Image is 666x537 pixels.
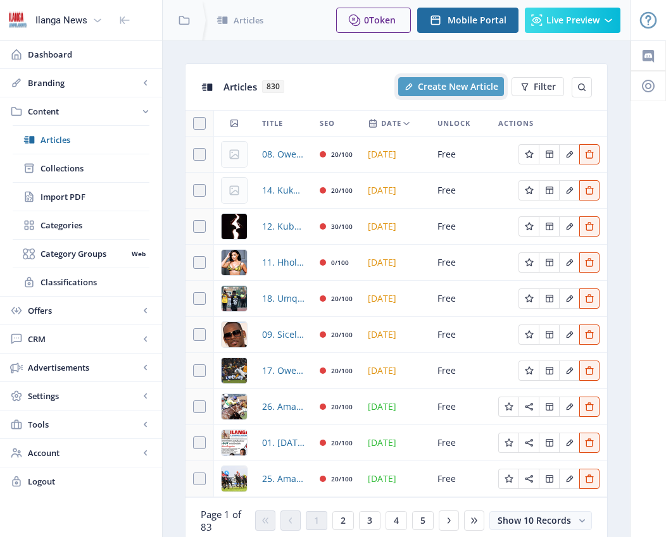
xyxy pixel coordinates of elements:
img: 28e02974-99e6-4165-9444-67a985f19d56.png [222,394,247,419]
td: Free [430,353,491,389]
td: [DATE] [360,173,430,209]
img: 683e3ae1-f6c9-4a40-b4a6-8cc59a8b6daf.png [222,214,247,239]
button: Mobile Portal [417,8,518,33]
span: Collections [41,162,149,175]
span: Articles [41,133,149,146]
a: Classifications [13,268,149,296]
a: Edit page [518,400,539,412]
a: Edit page [579,436,600,448]
span: Unlock [437,116,470,131]
td: [DATE] [360,245,430,281]
span: 26. Amahhashi - [GEOGRAPHIC_DATA] - [DATE] [262,399,305,414]
div: 20/100 [331,471,353,486]
div: 20/100 [331,363,353,378]
a: 12. Kubalulekile ukukhululeka nixoxe ngenkonzo yasekamelweni [262,219,305,234]
a: Edit page [539,472,559,484]
button: Create New Article [398,77,504,96]
a: New page [391,77,504,96]
a: Edit page [579,183,600,195]
span: Title [262,116,283,131]
a: Import PDF [13,183,149,211]
span: Articles [234,14,263,27]
div: 20/100 [331,183,353,198]
div: 20/100 [331,399,353,414]
a: 14. Kukhalwa ngendelelo kumfundisi ozifela ngemali [262,183,305,198]
button: Filter [512,77,564,96]
div: 20/100 [331,327,353,342]
span: Mobile Portal [448,15,506,25]
span: 830 [262,80,284,93]
a: Edit page [518,436,539,448]
a: Edit page [559,256,579,268]
span: Advertisements [28,361,139,374]
span: 08. OweBlaq Diamond uqinisekisa ubumbano [262,147,305,162]
a: 01. [DATE] [262,435,305,450]
a: Edit page [539,400,559,412]
span: Create New Article [418,82,498,92]
span: Logout [28,475,152,488]
span: Token [369,14,396,26]
a: Edit page [539,364,559,376]
a: 18. Umqeqeshi wePirates umincile ngesimo sikaMofokeng [262,291,305,306]
img: 31936713-1925-4710-a102-3ce395d6738e.png [222,358,247,383]
td: [DATE] [360,317,430,353]
td: Free [430,209,491,245]
span: 11. Hhola Mntwana! [262,255,305,270]
a: Edit page [539,183,559,195]
img: eaeb5800-d38c-4614-8e89-5e52e1ce6324.png [222,466,247,491]
span: CRM [28,333,139,345]
a: Edit page [498,472,518,484]
span: Dashboard [28,48,152,61]
span: Tools [28,418,139,431]
span: Settings [28,390,139,402]
a: Edit page [559,472,579,484]
a: Edit page [518,256,539,268]
td: [DATE] [360,281,430,317]
a: Category GroupsWeb [13,240,149,268]
a: Edit page [518,364,539,376]
td: [DATE] [360,389,430,425]
a: Edit page [539,147,559,159]
a: 17. Owe-Arrows nomyalezo oshubile kwiChiefs [262,363,305,378]
span: Live Preview [546,15,600,25]
td: [DATE] [360,425,430,461]
button: 0Token [336,8,411,33]
div: 30/100 [331,219,353,234]
span: SEO [320,116,335,131]
div: 20/100 [331,147,353,162]
td: Free [430,173,491,209]
span: Actions [498,116,534,131]
a: Edit page [539,219,559,231]
a: Articles [13,126,149,154]
td: Free [430,425,491,461]
img: 4e957d86-459a-49c1-b8d1-a2ca9c80f9e8.png [222,322,247,347]
a: Edit page [518,472,539,484]
div: 0/100 [331,255,349,270]
span: 09. Sicela uxolo ngezingoma isihlabani saphesheya esisetilongweni [262,327,305,342]
div: 20/100 [331,435,353,450]
a: Edit page [579,219,600,231]
button: Live Preview [525,8,620,33]
span: Offers [28,304,139,317]
span: Content [28,105,139,118]
a: Edit page [518,219,539,231]
td: Free [430,389,491,425]
nb-badge: Web [127,247,149,260]
a: 25. Amahhashi - [GEOGRAPHIC_DATA] - [DATE] [262,471,305,486]
div: Ilanga News [35,6,87,34]
a: Edit page [579,328,600,340]
div: 20/100 [331,291,353,306]
a: Edit page [559,147,579,159]
a: Edit page [539,292,559,304]
td: [DATE] [360,461,430,497]
span: Filter [534,82,556,92]
a: Categories [13,211,149,239]
a: Edit page [579,147,600,159]
td: Free [430,281,491,317]
a: Edit page [559,400,579,412]
a: Edit page [559,219,579,231]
